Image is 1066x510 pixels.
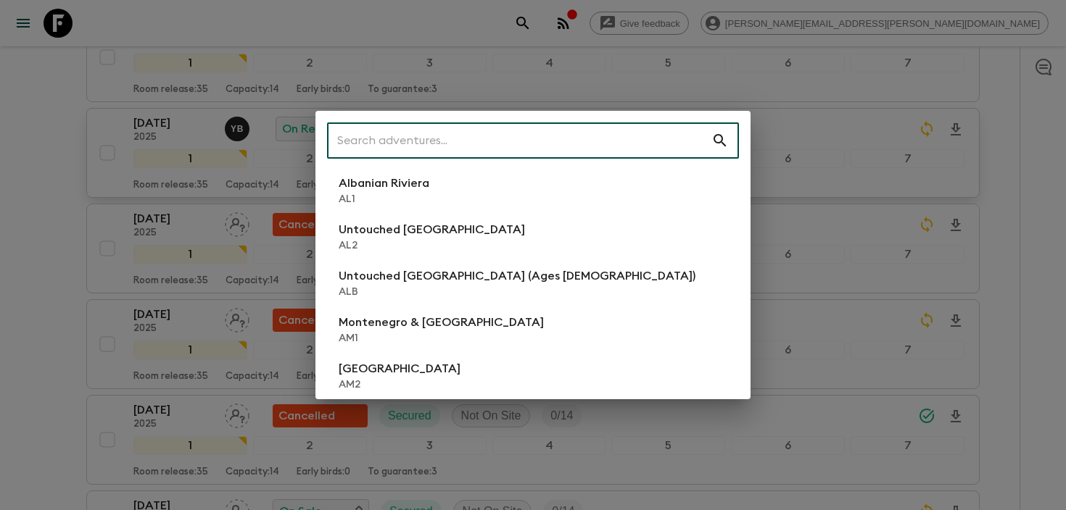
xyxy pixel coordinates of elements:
[339,377,460,392] p: AM2
[339,267,695,285] p: Untouched [GEOGRAPHIC_DATA] (Ages [DEMOGRAPHIC_DATA])
[339,331,544,346] p: AM1
[339,314,544,331] p: Montenegro & [GEOGRAPHIC_DATA]
[339,175,429,192] p: Albanian Riviera
[339,192,429,206] p: AL1
[327,120,711,161] input: Search adventures...
[339,238,525,253] p: AL2
[339,221,525,238] p: Untouched [GEOGRAPHIC_DATA]
[339,360,460,377] p: [GEOGRAPHIC_DATA]
[339,285,695,299] p: ALB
